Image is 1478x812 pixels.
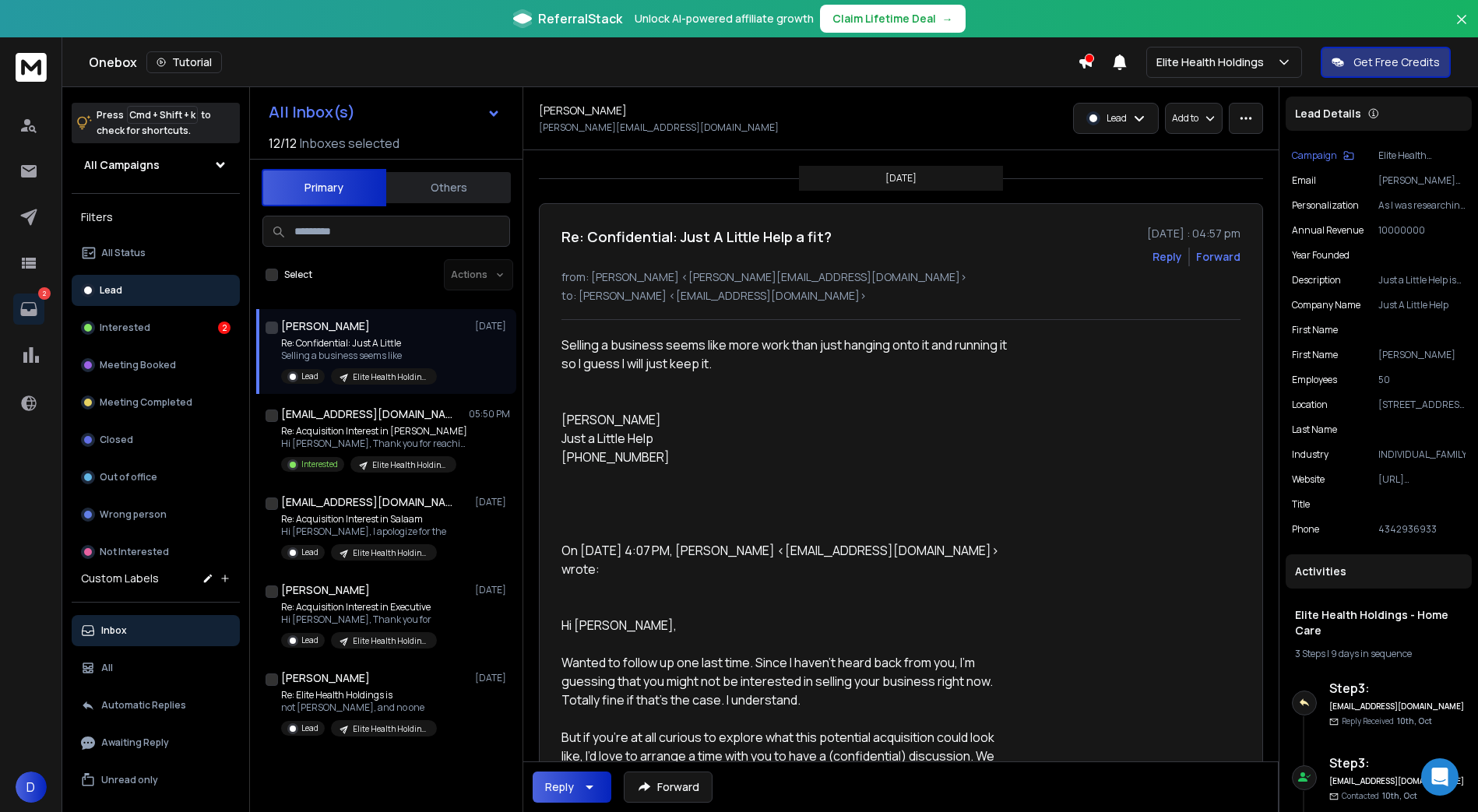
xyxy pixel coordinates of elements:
p: Closed [100,434,133,446]
div: Wanted to follow up one last time. Since I haven’t heard back from you, I’m guessing that you mig... [561,653,1016,709]
button: D [16,772,47,803]
p: Meeting Booked [100,359,176,371]
h6: [EMAIL_ADDRESS][DOMAIN_NAME] [1329,775,1466,787]
p: Get Free Credits [1353,54,1440,70]
p: website [1292,473,1325,486]
button: Primary [262,169,386,206]
h1: Elite Health Holdings - Home Care [1295,607,1462,638]
p: [DATE] [885,172,917,185]
p: Just a Little Help is an independent small business providing care for seniors and their families... [1378,274,1466,286]
h3: Inboxes selected [300,134,399,153]
p: Re: Acquisition Interest in Executive [281,601,437,613]
p: [DATE] [475,584,510,596]
button: Reply [533,772,611,803]
button: Out of office [72,462,240,493]
p: Add to [1172,112,1198,125]
h1: [PERSON_NAME] [281,670,370,686]
div: Just a Little Help [561,429,1016,448]
p: [DATE] : 04:57 pm [1147,226,1240,241]
h3: Filters [72,206,240,228]
p: first name [1292,324,1338,336]
span: Cmd + Shift + k [127,106,198,124]
p: Lead Details [1295,106,1361,121]
p: year founded [1292,249,1350,262]
p: As I was researching Just a Little Help, I was impressed by your established hospice care service... [1378,199,1466,212]
h1: [EMAIL_ADDRESS][DOMAIN_NAME] [281,406,452,422]
p: Email [1292,174,1316,187]
p: title [1292,498,1310,511]
span: → [942,11,953,26]
p: Elite Health Holdings - Home Care [353,371,428,383]
span: 10th, Oct [1382,790,1417,801]
p: First Name [1292,349,1338,361]
p: Lead [301,722,318,734]
p: Awaiting Reply [101,736,169,749]
blockquote: On [DATE] 4:07 PM, [PERSON_NAME] <[EMAIL_ADDRESS][DOMAIN_NAME]> wrote: [561,541,1016,597]
p: Company Name [1292,299,1360,311]
p: INDIVIDUAL_FAMILY_SERVICES [1378,448,1466,461]
div: | [1295,648,1462,660]
p: 50 [1378,374,1466,386]
p: Selling a business seems like [281,350,437,362]
p: Lead [1107,112,1127,125]
p: annual revenue [1292,224,1364,237]
h1: Re: Confidential: Just A Little Help a fit? [561,226,832,248]
p: Not Interested [100,546,169,558]
div: [PHONE_NUMBER] [561,448,1016,466]
h1: [PERSON_NAME] [281,318,370,334]
p: Last Name [1292,424,1337,436]
button: Not Interested [72,536,240,568]
a: 2 [13,294,44,325]
div: Reply [545,779,574,795]
p: Wrong person [100,508,167,521]
h3: Custom Labels [81,571,159,586]
p: 05:50 PM [469,408,510,420]
p: Automatic Replies [101,699,186,712]
button: Meeting Completed [72,387,240,418]
p: Campaign [1292,149,1337,162]
p: location [1292,399,1328,411]
button: Meeting Booked [72,350,240,381]
p: [PERSON_NAME] [1378,349,1466,361]
p: not [PERSON_NAME], and no one [281,701,437,714]
div: Hi [PERSON_NAME], [561,616,1016,634]
span: 3 Steps [1295,647,1325,660]
button: All Campaigns [72,149,240,181]
p: [DATE] [475,320,510,332]
p: Out of office [100,471,157,483]
h1: [EMAIL_ADDRESS][DOMAIN_NAME] [281,494,452,510]
span: 9 days in sequence [1331,647,1412,660]
button: All [72,652,240,684]
p: Reply Received [1342,715,1432,727]
p: industry [1292,448,1328,461]
p: Hi [PERSON_NAME], Thank you for [281,613,437,626]
p: Elite Health Holdings - Home Care [353,635,428,647]
label: Select [284,269,312,281]
p: Lead [100,284,122,297]
button: Lead [72,275,240,306]
button: Tutorial [146,51,222,73]
p: Meeting Completed [100,396,192,409]
div: [PERSON_NAME] [561,410,1016,522]
div: Forward [1196,249,1240,265]
button: Closed [72,424,240,455]
button: Others [386,170,511,205]
span: 12 / 12 [269,134,297,153]
span: 10th, Oct [1397,715,1432,726]
p: Hi [PERSON_NAME], Thank you for reaching [281,438,468,450]
p: Re: Elite Health Holdings is [281,689,437,701]
p: Interested [100,322,150,334]
p: 2 [38,287,51,300]
p: Inbox [101,624,127,637]
button: Forward [624,772,713,803]
h6: Step 3 : [1329,754,1466,772]
p: Lead [301,634,318,646]
p: description [1292,274,1341,286]
button: Reply [1152,249,1182,265]
button: All Status [72,237,240,269]
p: employees [1292,374,1337,386]
div: But if you’re at all curious to explore what this potential acquisition could look like, I’d love... [561,728,1016,784]
p: All [101,662,113,674]
button: Get Free Credits [1321,47,1451,78]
